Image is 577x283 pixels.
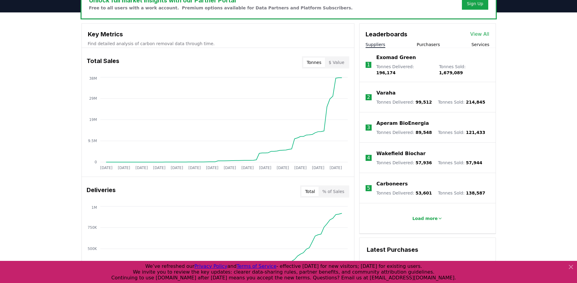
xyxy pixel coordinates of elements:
tspan: [DATE] [206,166,218,170]
tspan: [DATE] [330,166,342,170]
button: Purchasers [417,42,440,48]
span: 89,548 [416,130,432,135]
span: 99,512 [416,100,432,105]
tspan: 38M [89,76,97,81]
tspan: 0 [95,160,97,164]
button: $ Value [325,58,348,67]
tspan: [DATE] [171,166,183,170]
tspan: 500K [88,247,97,251]
tspan: [DATE] [277,166,289,170]
a: Varaha [376,89,396,97]
h3: Total Sales [87,56,119,68]
span: 214,845 [466,100,485,105]
tspan: 9.5M [88,139,97,143]
tspan: [DATE] [118,166,130,170]
tspan: [DATE] [259,166,271,170]
p: Free to all users with a work account. Premium options available for Data Partners and Platform S... [89,5,353,11]
h3: Deliveries [87,185,116,198]
a: Exomad Green [376,54,416,61]
p: Tonnes Delivered : [376,160,432,166]
span: 57,936 [416,160,432,165]
h3: Leaderboards [366,30,407,39]
p: Load more [412,215,438,221]
p: 5 [367,185,370,192]
p: Tonnes Sold : [438,99,485,105]
p: Tonnes Sold : [439,64,489,76]
tspan: [DATE] [153,166,165,170]
p: Tonnes Delivered : [376,129,432,135]
tspan: 29M [89,96,97,101]
p: Tonnes Delivered : [376,99,432,105]
span: 121,433 [466,130,485,135]
span: 196,174 [376,70,396,75]
h3: Latest Purchases [367,245,488,254]
h3: Key Metrics [88,30,348,39]
a: Sign Up [467,1,483,7]
p: Tonnes Sold : [438,129,485,135]
p: Find detailed analysis of carbon removal data through time. [88,41,348,47]
tspan: [DATE] [294,166,307,170]
tspan: 750K [88,225,97,230]
p: 2 [367,94,370,101]
p: 1 [367,61,370,68]
button: Suppliers [366,42,385,48]
tspan: [DATE] [135,166,148,170]
tspan: 19M [89,118,97,122]
span: 53,601 [416,191,432,195]
p: Tonnes Sold : [438,160,482,166]
p: Tonnes Delivered : [376,190,432,196]
a: Aperam BioEnergia [376,120,429,127]
a: Wakefield Biochar [376,150,426,157]
p: 3 [367,124,370,131]
tspan: [DATE] [241,166,254,170]
tspan: [DATE] [100,166,112,170]
button: % of Sales [319,187,348,196]
button: Load more [407,212,447,225]
tspan: 1M [91,205,97,210]
p: Tonnes Sold : [438,190,485,196]
a: Carboneers [376,180,408,188]
span: 57,944 [466,160,482,165]
button: Tonnes [303,58,325,67]
tspan: [DATE] [312,166,324,170]
button: Total [301,187,319,196]
tspan: [DATE] [188,166,201,170]
p: 4 [367,154,370,161]
button: Services [471,42,489,48]
span: 1,679,089 [439,70,463,75]
a: View All [470,31,489,38]
span: 138,587 [466,191,485,195]
tspan: [DATE] [224,166,236,170]
p: Tonnes Delivered : [376,64,433,76]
